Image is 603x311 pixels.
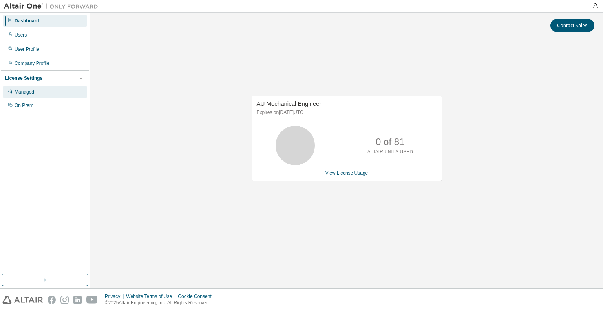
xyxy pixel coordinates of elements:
div: On Prem [15,102,33,109]
div: Dashboard [15,18,39,24]
p: © 2025 Altair Engineering, Inc. All Rights Reserved. [105,300,216,306]
div: Company Profile [15,60,49,66]
img: Altair One [4,2,102,10]
div: License Settings [5,75,42,81]
img: altair_logo.svg [2,296,43,304]
div: User Profile [15,46,39,52]
img: instagram.svg [60,296,69,304]
div: Users [15,32,27,38]
div: Website Terms of Use [126,293,178,300]
p: ALTAIR UNITS USED [367,149,413,155]
div: Managed [15,89,34,95]
img: facebook.svg [48,296,56,304]
img: youtube.svg [86,296,98,304]
img: linkedin.svg [73,296,82,304]
p: Expires on [DATE] UTC [257,109,435,116]
a: View License Usage [325,170,368,176]
button: Contact Sales [550,19,594,32]
div: Cookie Consent [178,293,216,300]
p: 0 of 81 [376,135,404,149]
div: Privacy [105,293,126,300]
span: AU Mechanical Engineer [257,100,322,107]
